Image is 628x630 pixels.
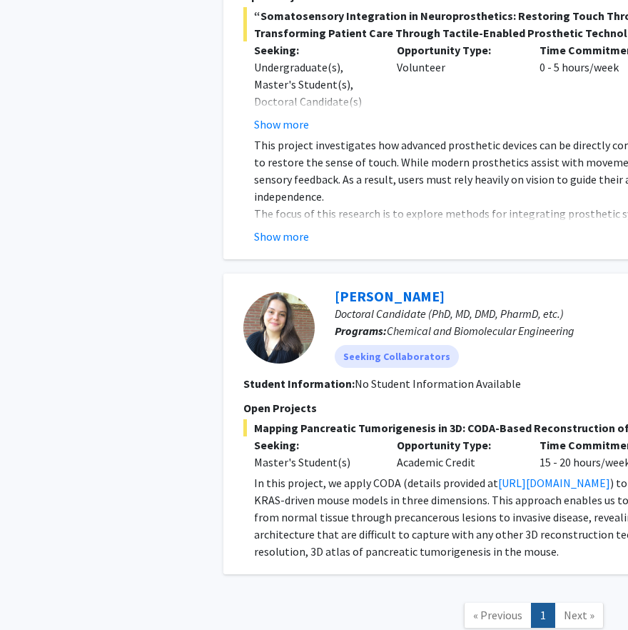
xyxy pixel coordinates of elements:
a: Next Page [554,603,604,628]
mat-chip: Seeking Collaborators [335,345,459,368]
button: Show more [254,228,309,245]
span: Doctoral Candidate (PhD, MD, DMD, PharmD, etc.) [335,306,564,321]
a: Previous Page [464,603,532,628]
p: Seeking: [254,436,375,454]
a: 1 [531,603,555,628]
div: Master's Student(s) [254,454,375,471]
span: Next » [564,608,594,622]
div: Academic Credit [386,436,529,471]
b: Student Information: [243,376,355,391]
span: Open Projects [243,401,317,415]
a: [PERSON_NAME] [335,287,445,305]
div: Volunteer [386,41,529,133]
p: Opportunity Type: [397,436,518,454]
iframe: Chat [11,566,61,619]
span: « Previous [473,608,522,622]
p: Opportunity Type: [397,41,518,59]
b: Programs: [335,324,387,338]
span: Chemical and Biomolecular Engineering [387,324,574,338]
button: Show more [254,116,309,133]
p: Seeking: [254,41,375,59]
span: No Student Information Available [355,376,521,391]
div: Undergraduate(s), Master's Student(s), Doctoral Candidate(s) (PhD, MD, DMD, PharmD, etc.), Postdo... [254,59,375,230]
a: [URL][DOMAIN_NAME] [498,476,610,490]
